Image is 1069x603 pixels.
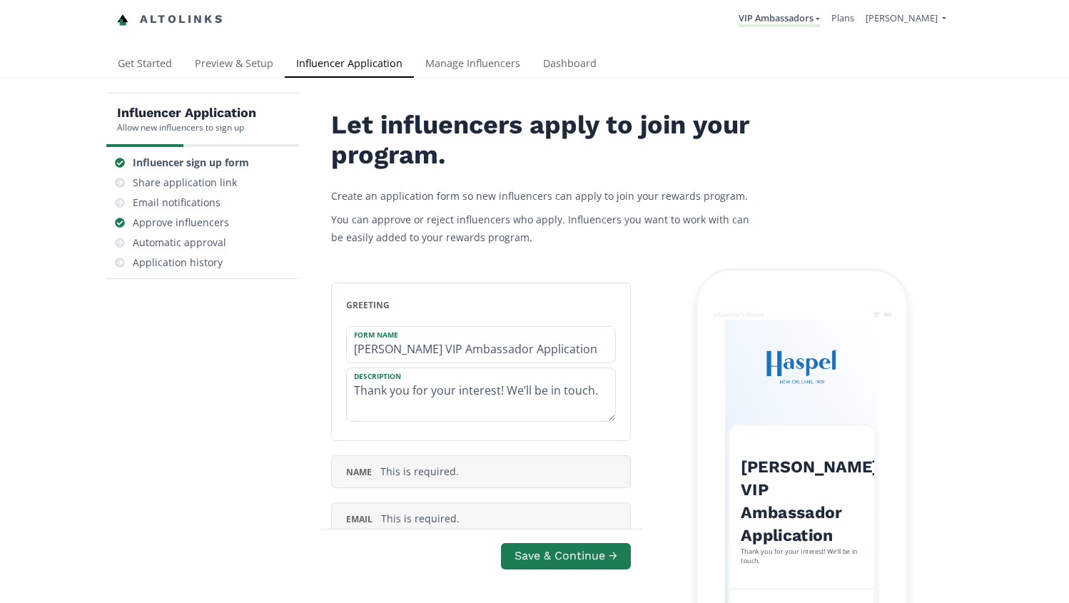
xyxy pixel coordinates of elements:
div: Approve influencers [133,216,229,230]
p: You can approve or reject influencers who apply. Influencers you want to work with can be easily ... [331,211,759,246]
span: This is required. [381,512,460,525]
h2: [PERSON_NAME] VIP Ambassador Application [741,456,863,547]
div: Influencer sign up form [133,156,249,170]
a: Get Started [106,51,183,79]
span: This is required. [380,465,459,478]
div: Share application link [133,176,237,190]
span: [PERSON_NAME] [866,11,938,24]
p: Create an application form so new influencers can apply to join your rewards program. [331,187,759,205]
div: Allow new influencers to sign up [117,121,256,133]
span: email [346,513,373,525]
a: Altolinks [117,8,224,31]
div: Email notifications [133,196,221,210]
div: Automatic approval [133,235,226,250]
h5: Influencer Application [117,104,256,121]
button: Save & Continue → [501,543,631,569]
a: Influencer Application [285,51,414,79]
a: Dashboard [532,51,608,79]
iframe: chat widget [14,14,60,57]
a: VIP Ambassadors [739,11,820,27]
a: [PERSON_NAME] [866,11,946,28]
a: Preview & Setup [183,51,285,79]
textarea: Thank you for your interest! We’ll be in touch. [347,368,615,421]
a: Manage Influencers [414,51,532,79]
div: Thank you for your interest! We’ll be in touch. [741,547,863,566]
label: Description [347,368,601,381]
h2: Let influencers apply to join your program. [331,111,759,170]
div: Influencer's Phone [713,310,764,318]
img: favicon-32x32.png [117,14,128,26]
img: 3HsefsGFFCdV [766,350,838,384]
div: Application history [133,255,223,270]
a: Plans [831,11,854,24]
span: name [346,466,372,478]
span: greeting [346,299,390,311]
label: Form Name [347,327,601,340]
